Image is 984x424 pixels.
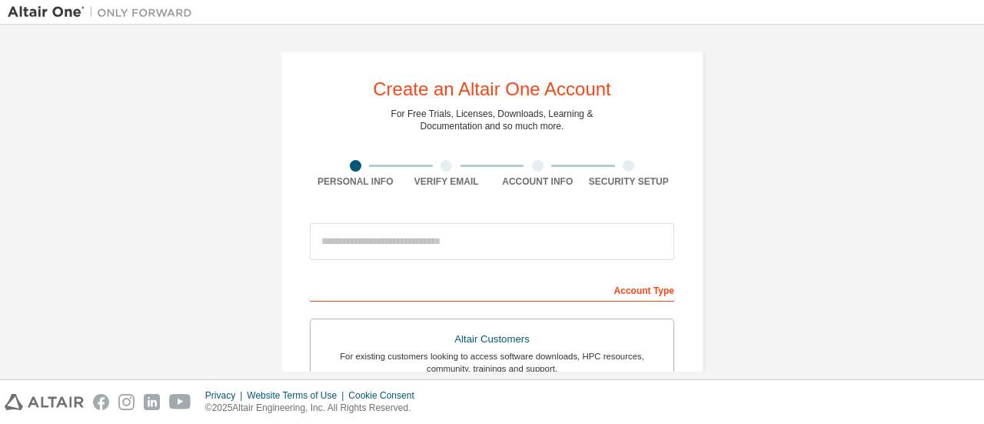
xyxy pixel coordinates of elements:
div: For existing customers looking to access software downloads, HPC resources, community, trainings ... [320,350,664,375]
img: altair_logo.svg [5,394,84,410]
div: Cookie Consent [348,389,423,402]
div: For Free Trials, Licenses, Downloads, Learning & Documentation and so much more. [391,108,593,132]
div: Security Setup [583,175,675,188]
img: Altair One [8,5,200,20]
img: youtube.svg [169,394,191,410]
div: Account Info [492,175,583,188]
div: Privacy [205,389,247,402]
div: Personal Info [310,175,401,188]
p: © 2025 Altair Engineering, Inc. All Rights Reserved. [205,402,424,415]
div: Verify Email [401,175,493,188]
div: Account Type [310,277,674,302]
div: Website Terms of Use [247,389,348,402]
div: Altair Customers [320,329,664,350]
div: Create an Altair One Account [373,80,611,98]
img: instagram.svg [118,394,135,410]
img: linkedin.svg [144,394,160,410]
img: facebook.svg [93,394,109,410]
